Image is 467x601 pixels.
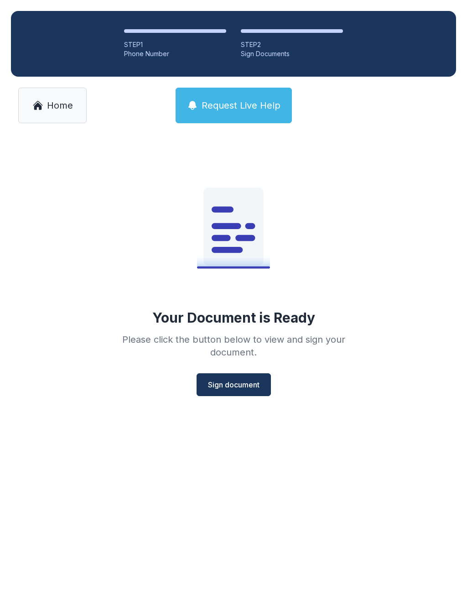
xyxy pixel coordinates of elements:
[241,49,343,58] div: Sign Documents
[124,49,226,58] div: Phone Number
[208,379,259,390] span: Sign document
[47,99,73,112] span: Home
[124,40,226,49] div: STEP 1
[202,99,280,112] span: Request Live Help
[102,333,365,359] div: Please click the button below to view and sign your document.
[152,309,315,326] div: Your Document is Ready
[241,40,343,49] div: STEP 2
